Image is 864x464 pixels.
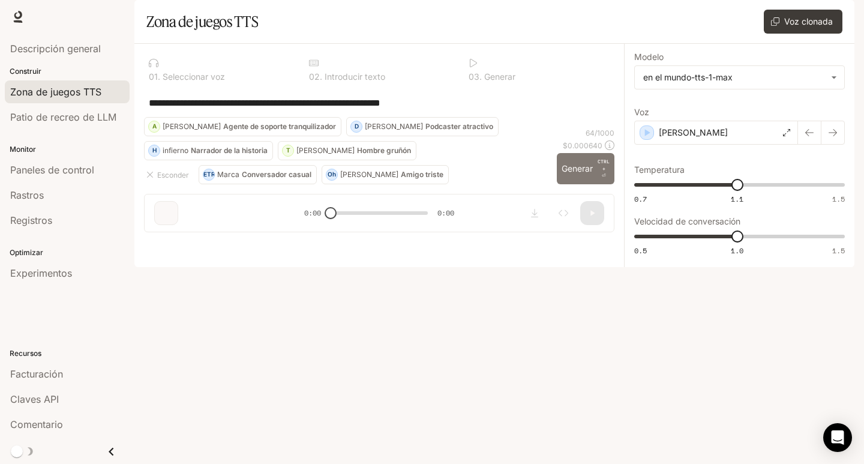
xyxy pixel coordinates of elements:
[144,141,273,160] button: HinfiernoNarrador de la historia
[634,164,685,175] font: Temperatura
[425,122,493,131] font: Podcaster atractivo
[152,146,157,154] font: H
[198,170,220,178] font: METRO
[635,66,844,89] div: en el mundo-tts-1-max
[764,10,842,34] button: Voz clonada
[474,71,479,82] font: 3
[484,71,515,82] font: Generar
[357,146,411,155] font: Hombre gruñón
[659,127,728,137] font: [PERSON_NAME]
[320,71,322,82] font: .
[152,122,157,130] font: A
[634,216,740,226] font: Velocidad de conversación
[163,122,221,131] font: [PERSON_NAME]
[365,122,423,131] font: [PERSON_NAME]
[598,158,610,172] font: CTRL +
[355,122,359,130] font: D
[158,71,160,82] font: .
[634,246,647,256] font: 0.5
[278,141,416,160] button: T[PERSON_NAME]Hombre gruñón
[146,13,258,31] font: Zona de juegos TTS
[823,423,852,452] div: Abrir Intercom Messenger
[346,117,499,136] button: D[PERSON_NAME]Podcaster atractivo
[563,141,568,150] font: $
[634,107,649,117] font: Voz
[163,146,188,155] font: infierno
[832,194,845,204] font: 1.5
[634,194,647,204] font: 0.7
[149,71,154,82] font: 0
[309,71,314,82] font: 0
[217,170,239,179] font: Marca
[568,141,602,150] font: 0.000640
[643,72,733,82] font: en el mundo-tts-1-max
[479,71,482,82] font: .
[296,146,355,155] font: [PERSON_NAME]
[731,246,743,256] font: 1.0
[144,165,194,184] button: Esconder
[144,117,341,136] button: A[PERSON_NAME]Agente de soporte tranquilizador
[562,163,593,173] font: Generar
[586,128,595,137] font: 64
[634,52,664,62] font: Modelo
[322,165,449,184] button: Oh[PERSON_NAME]Amigo triste
[325,71,385,82] font: Introducir texto
[154,71,158,82] font: 1
[314,71,320,82] font: 2
[191,146,268,155] font: Narrador de la historia
[328,170,336,178] font: Oh
[401,170,443,179] font: Amigo triste
[199,165,317,184] button: METROMarcaConversador casual
[731,194,743,204] font: 1.1
[597,128,614,137] font: 1000
[223,122,336,131] font: Agente de soporte tranquilizador
[242,170,311,179] font: Conversador casual
[157,170,189,179] font: Esconder
[286,146,290,154] font: T
[784,16,833,26] font: Voz clonada
[595,128,597,137] font: /
[557,153,614,184] button: GenerarCTRL +⏎
[163,71,225,82] font: Seleccionar voz
[832,246,845,256] font: 1.5
[340,170,398,179] font: [PERSON_NAME]
[602,173,606,178] font: ⏎
[469,71,474,82] font: 0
